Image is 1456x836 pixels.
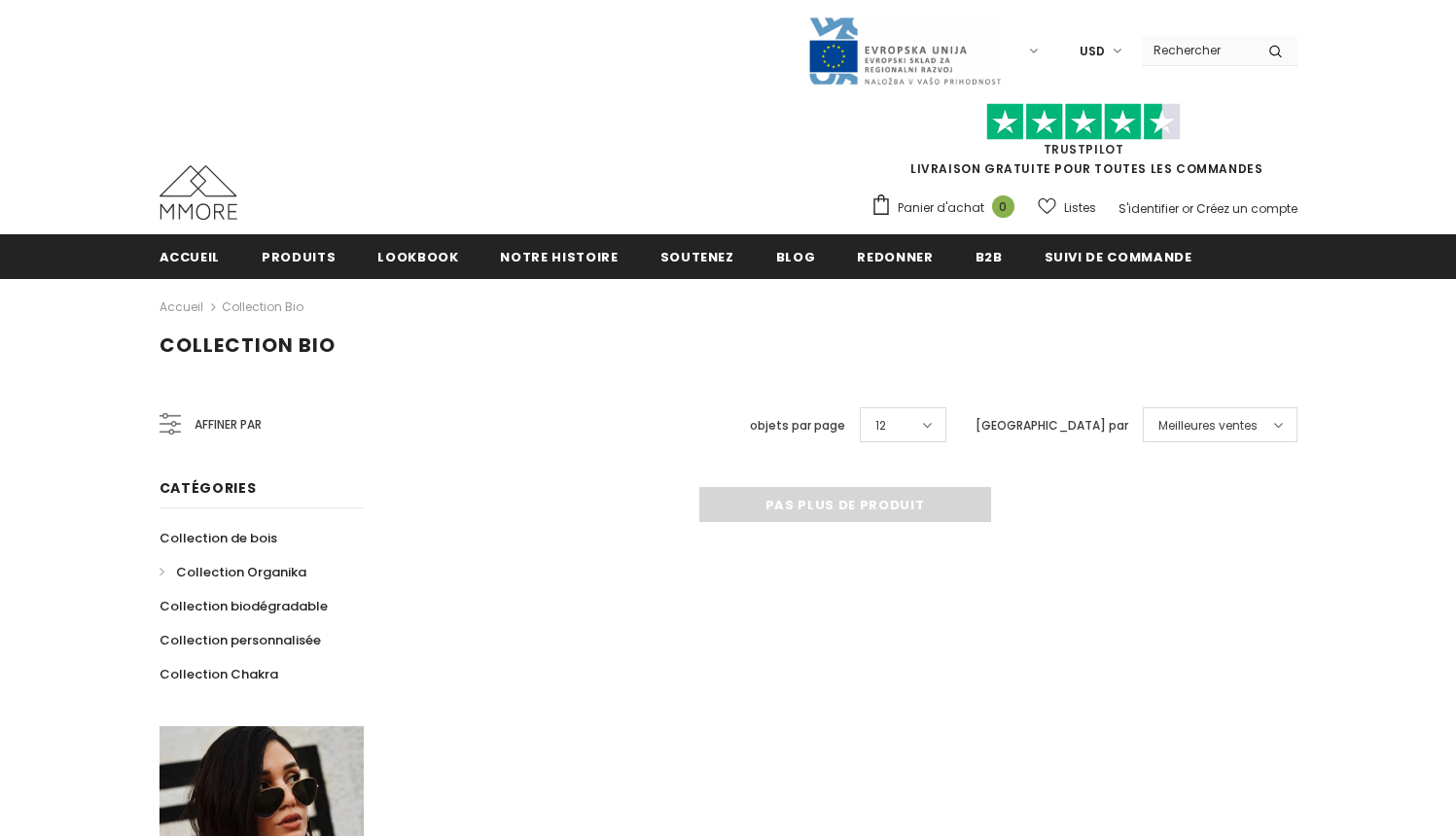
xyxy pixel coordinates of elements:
[1064,198,1096,218] span: Listes
[160,529,277,547] span: Collection de bois
[262,234,336,278] a: Produits
[1182,200,1193,217] span: or
[986,103,1181,141] img: Faites confiance aux étoiles pilotes
[160,589,328,623] a: Collection biodégradable
[160,331,336,359] span: Collection Bio
[500,234,618,278] a: Notre histoire
[160,165,237,220] img: Cas MMORE
[1044,141,1124,157] a: TrustPilot
[262,248,336,266] span: Produits
[992,195,1014,218] span: 0
[176,563,306,581] span: Collection Organika
[160,521,277,555] a: Collection de bois
[160,248,221,266] span: Accueil
[857,248,933,266] span: Redonner
[500,248,618,266] span: Notre histoire
[160,657,278,691] a: Collection Chakra
[776,248,816,266] span: Blog
[222,298,303,315] a: Collection Bio
[870,112,1297,177] span: LIVRAISON GRATUITE POUR TOUTES LES COMMANDES
[1045,234,1192,278] a: Suivi de commande
[660,248,734,266] span: soutenez
[1045,248,1192,266] span: Suivi de commande
[807,16,1002,87] img: Javni Razpis
[976,234,1003,278] a: B2B
[377,234,458,278] a: Lookbook
[160,665,278,683] span: Collection Chakra
[160,623,321,657] a: Collection personnalisée
[750,416,845,435] label: objets par page
[857,234,933,278] a: Redonner
[1158,416,1258,435] span: Meilleures ventes
[1119,200,1179,217] a: S'identifier
[1038,191,1096,225] a: Listes
[875,416,886,435] span: 12
[1142,36,1254,64] input: Search Site
[160,597,328,615] span: Collection biodégradable
[160,478,257,498] span: Catégories
[160,234,221,278] a: Accueil
[976,416,1128,435] label: [GEOGRAPHIC_DATA] par
[898,198,984,218] span: Panier d'achat
[195,414,262,435] span: Affiner par
[870,193,1024,223] a: Panier d'achat 0
[1196,200,1297,217] a: Créez un compte
[776,234,816,278] a: Blog
[807,42,1002,58] a: Javni Razpis
[976,248,1003,266] span: B2B
[160,555,306,589] a: Collection Organika
[160,296,203,319] a: Accueil
[1080,42,1105,61] span: USD
[660,234,734,278] a: soutenez
[377,248,458,266] span: Lookbook
[160,631,321,649] span: Collection personnalisée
